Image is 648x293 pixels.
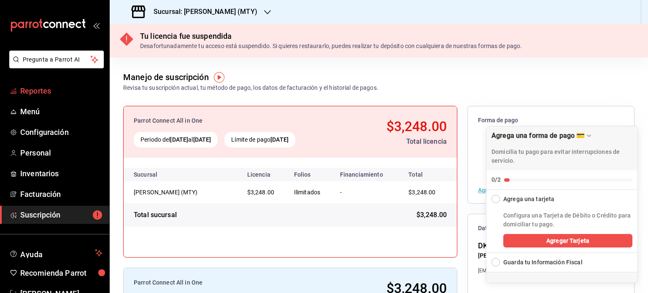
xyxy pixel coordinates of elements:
div: DKA190319UN7 [478,240,559,251]
div: Revisa tu suscripción actual, tu método de pago, los datos de facturación y el historial de pagos. [123,83,378,92]
button: Collapse Checklist [486,190,637,204]
button: Collapse Checklist [486,126,637,189]
span: $3,248.00 [386,118,447,134]
span: Personal [20,147,103,159]
div: Manejo de suscripción [123,71,209,83]
div: [PERSON_NAME] SAPI de CV [478,251,559,260]
span: Agregar Tarjeta [546,237,589,245]
div: Parrot Connect All in One [134,278,337,287]
strong: [DATE] [270,136,289,143]
strong: [DATE] [193,136,211,143]
div: Total licencia [344,137,447,147]
th: Financiamiento [333,168,399,181]
div: Total sucursal [134,210,177,220]
div: [PERSON_NAME] (MTY) [134,188,218,196]
div: Sucursal [134,171,180,178]
h3: Sucursal: [PERSON_NAME] (MTY) [147,7,257,17]
div: Periodo del al [134,132,218,148]
span: $3,248.00 [247,189,274,196]
th: Licencia [240,168,287,181]
span: Ayuda [20,248,92,258]
div: Tu licencia fue suspendida [140,30,522,42]
div: [EMAIL_ADDRESS][DOMAIN_NAME] [478,267,559,274]
div: Guarda tu Información Fiscal [503,258,583,267]
a: Pregunta a Parrot AI [6,61,104,70]
span: Suscripción [20,209,103,220]
button: Agregar forma [478,187,517,193]
span: Configuración [20,126,103,138]
div: Parrot Connect All in One [134,116,337,125]
span: Reportes [20,85,103,97]
div: Agrega tu para domiciliar el cobro de tu suscripción. [478,156,624,172]
button: Expand Checklist [486,253,637,272]
div: Límite de pago [224,132,295,148]
div: 0/2 [491,175,501,184]
button: open_drawer_menu [93,22,100,29]
img: Tooltip marker [214,72,224,83]
td: - [333,181,399,203]
th: Folios [287,168,333,181]
div: Agrega una forma de pago 💳 [486,126,638,283]
button: Agregar Tarjeta [503,234,632,247]
span: $3,248.00 [408,189,435,196]
span: Pregunta a Parrot AI [23,55,91,64]
td: Ilimitados [287,181,333,203]
span: Datos de facturación [478,224,624,232]
span: Inventarios [20,168,103,179]
p: Configura una Tarjeta de Débito o Crédito para domiciliar tu pago. [503,211,632,229]
th: Total [398,168,457,181]
span: Facturación [20,188,103,200]
span: Forma de pago [478,116,624,124]
div: Daisuke (MTY) [134,188,218,196]
button: Pregunta a Parrot AI [9,51,104,68]
span: $3,248.00 [416,210,447,220]
div: Desafortunadamente tu acceso está suspendido. Si quieres restaurarlo, puedes realizar tu depósito... [140,42,522,51]
p: Domicilia tu pago para evitar interrupciones de servicio. [491,148,632,165]
div: Drag to move checklist [486,126,637,170]
strong: [DATE] [170,136,188,143]
span: Recomienda Parrot [20,267,103,279]
div: Agrega una tarjeta [503,195,554,204]
div: Agrega una forma de pago 💳 [491,132,585,140]
span: Menú [20,106,103,117]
